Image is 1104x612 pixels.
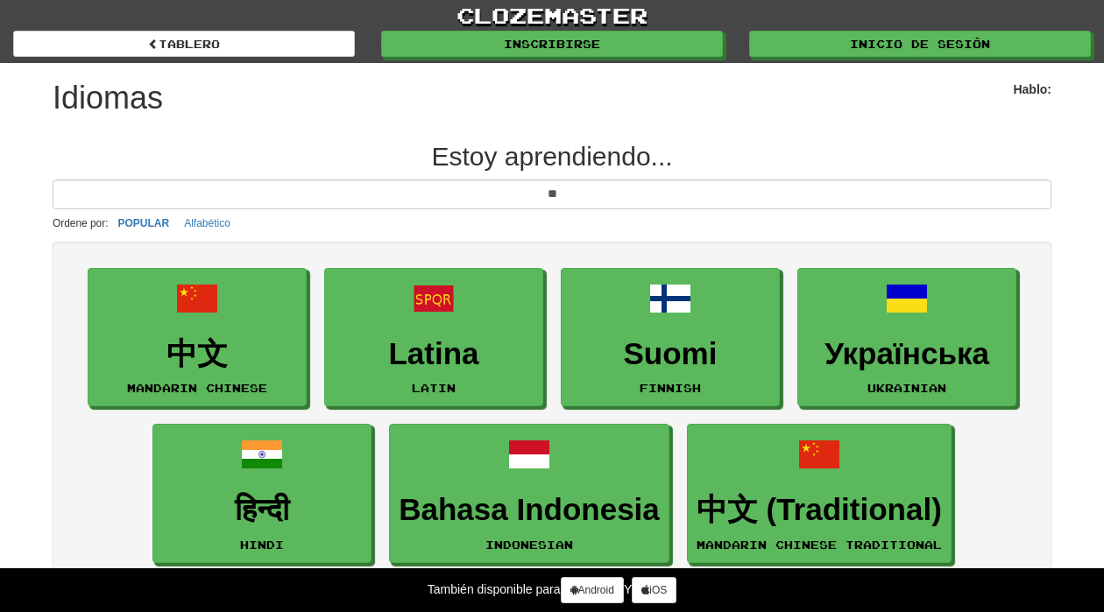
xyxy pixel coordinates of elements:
[53,142,1051,171] h2: Estoy aprendiendo...
[127,382,267,394] small: Mandarin Chinese
[807,337,1007,371] h3: Українська
[485,538,573,551] small: Indonesian
[399,493,660,527] h3: Bahasa Indonesia
[570,337,770,371] h3: Suomi
[561,268,780,407] a: SuomiFinnish
[381,31,723,57] a: inscribirse
[389,424,669,563] a: Bahasa IndonesiaIndonesian
[324,268,543,407] a: LatinaLatin
[53,217,108,229] small: Ordene por:
[240,538,284,551] small: Hindi
[867,382,946,394] small: Ukrainian
[334,337,534,371] h3: Latina
[13,31,355,57] a: Tablero
[179,214,236,233] button: Alfabético
[1013,81,1051,98] label: Hablo:
[749,31,1091,57] a: inicio de sesión
[697,493,942,527] h3: 中文 (Traditional)
[632,577,676,603] a: iOS
[797,268,1016,407] a: УкраїнськаUkrainian
[697,538,942,551] small: Mandarin Chinese Traditional
[152,424,372,563] a: हिन्दीHindi
[88,268,307,407] a: 中文Mandarin Chinese
[687,424,952,563] a: 中文 (Traditional)Mandarin Chinese Traditional
[412,382,456,394] small: Latin
[162,493,362,527] h3: हिन्दी
[640,382,701,394] small: Finnish
[53,81,163,116] h1: Idiomas
[112,214,174,233] button: POPULAR
[561,577,624,603] a: Android
[97,337,297,371] h3: 中文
